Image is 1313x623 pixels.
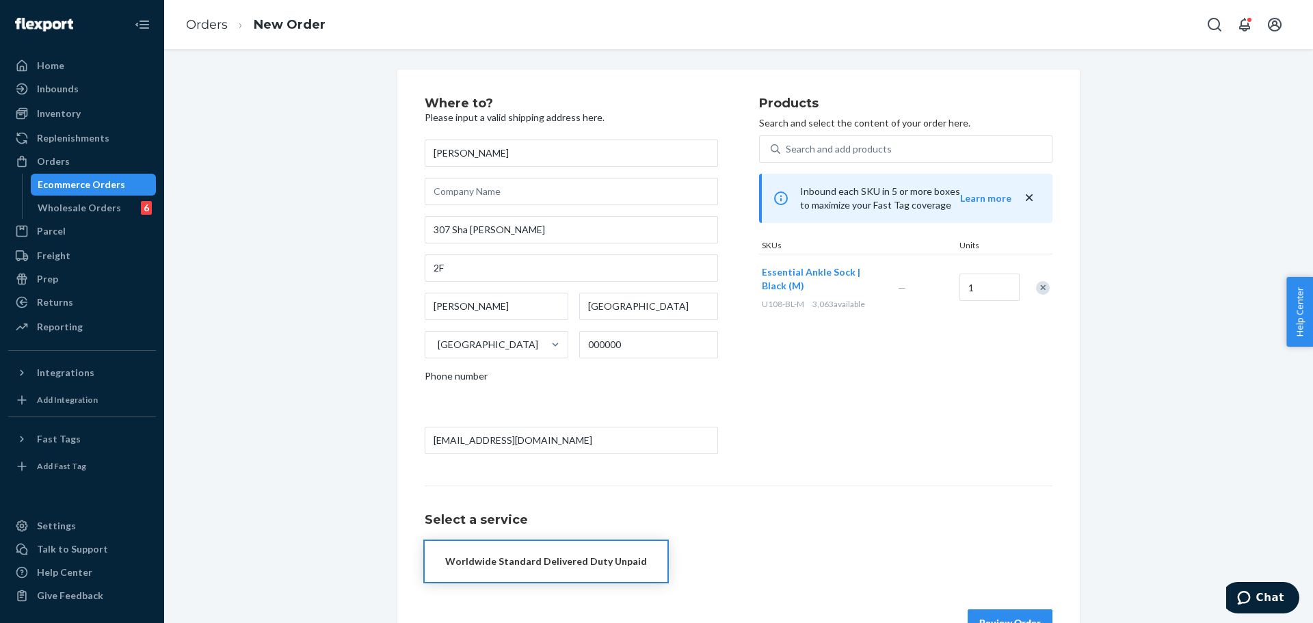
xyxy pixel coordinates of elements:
p: Search and select the content of your order here. [759,116,1052,130]
button: Talk to Support [8,538,156,560]
button: Help Center [1286,277,1313,347]
input: State [579,293,718,320]
a: Settings [8,515,156,537]
button: Integrations [8,362,156,384]
button: Fast Tags [8,428,156,450]
a: Freight [8,245,156,267]
button: Give Feedback [8,585,156,607]
div: Add Fast Tag [37,460,86,472]
a: Orders [8,150,156,172]
div: Talk to Support [37,542,108,556]
a: Reporting [8,316,156,338]
a: Add Integration [8,389,156,411]
div: Help Center [37,566,92,579]
div: Integrations [37,366,94,380]
div: Remove Item [1036,281,1050,295]
a: Orders [186,17,228,32]
img: Flexport logo [15,18,73,31]
input: First & Last Name [425,140,718,167]
div: Inbound each SKU in 5 or more boxes to maximize your Fast Tag coverage [759,174,1052,223]
button: Worldwide Standard Delivered Duty Unpaid [425,541,667,582]
div: Replenishments [37,131,109,145]
div: Parcel [37,224,66,238]
a: Prep [8,268,156,290]
button: Learn more [960,191,1011,205]
a: Wholesale Orders6 [31,197,157,219]
span: — [898,282,906,293]
a: Returns [8,291,156,313]
div: Prep [37,272,58,286]
ol: breadcrumbs [175,5,336,45]
input: Company Name [425,178,718,205]
input: Street Address [425,216,718,243]
a: Help Center [8,561,156,583]
div: Give Feedback [37,589,103,602]
h2: Where to? [425,97,718,111]
button: Open account menu [1261,11,1288,38]
button: Open notifications [1231,11,1258,38]
input: Street Address 2 (Optional) [425,254,718,282]
span: 3,063 available [812,299,865,309]
div: Fast Tags [37,432,81,446]
div: 6 [141,201,152,215]
button: Close Navigation [129,11,156,38]
a: Home [8,55,156,77]
button: Essential Ankle Sock | Black (M) [762,265,881,293]
div: Units [957,239,1018,254]
span: Essential Ankle Sock | Black (M) [762,266,860,291]
div: Orders [37,155,70,168]
a: Inbounds [8,78,156,100]
a: Replenishments [8,127,156,149]
button: close [1022,191,1036,205]
input: [GEOGRAPHIC_DATA] [436,338,438,352]
span: U108-BL-M [762,299,804,309]
div: Inventory [37,107,81,120]
input: Quantity [959,274,1020,301]
div: Add Integration [37,394,98,406]
a: Add Fast Tag [8,455,156,477]
button: Open Search Box [1201,11,1228,38]
div: SKUs [759,239,957,254]
div: Settings [37,519,76,533]
div: Freight [37,249,70,263]
div: Worldwide Standard Delivered Duty Unpaid [445,555,647,568]
a: New Order [254,17,326,32]
input: Email (Only Required for International) [425,427,718,454]
div: Inbounds [37,82,79,96]
div: Reporting [37,320,83,334]
h1: Select a service [425,514,1052,527]
a: Parcel [8,220,156,242]
div: Ecommerce Orders [38,178,125,191]
p: Please input a valid shipping address here. [425,111,718,124]
input: City [425,293,568,320]
a: Inventory [8,103,156,124]
div: Wholesale Orders [38,201,121,215]
div: [GEOGRAPHIC_DATA] [438,338,538,352]
iframe: Opens a widget where you can chat to one of our agents [1226,582,1299,616]
span: Phone number [425,369,488,388]
div: Search and add products [786,142,892,156]
input: ZIP Code [579,331,718,358]
a: Ecommerce Orders [31,174,157,196]
h2: Products [759,97,1052,111]
div: Returns [37,295,73,309]
div: Home [37,59,64,72]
